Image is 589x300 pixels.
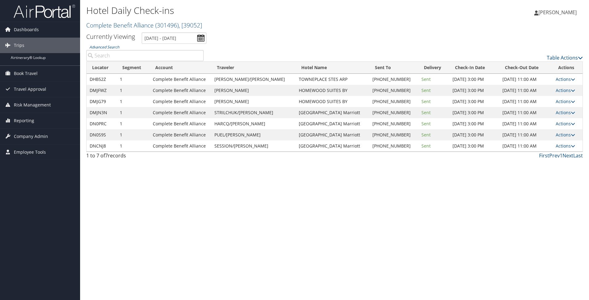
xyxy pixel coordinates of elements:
[556,110,575,115] a: Actions
[211,118,296,129] td: HARCQ/[PERSON_NAME]
[150,118,211,129] td: Complete Benefit Alliance
[117,107,150,118] td: 1
[560,152,563,159] a: 1
[449,107,499,118] td: [DATE] 3:00 PM
[296,129,369,140] td: [GEOGRAPHIC_DATA] Marriott
[117,85,150,96] td: 1
[14,38,24,53] span: Trips
[150,74,211,85] td: Complete Benefit Alliance
[150,62,211,74] th: Account: activate to sort column ascending
[296,107,369,118] td: [GEOGRAPHIC_DATA] Marriott
[87,118,117,129] td: DN0PRC
[87,74,117,85] td: DHB52Z
[556,98,575,104] a: Actions
[117,129,150,140] td: 1
[499,62,553,74] th: Check-Out Date: activate to sort column ascending
[369,118,418,129] td: [PHONE_NUMBER]
[296,96,369,107] td: HOMEWOOD SUITES BY
[14,113,34,128] span: Reporting
[87,129,117,140] td: DN0S9S
[211,129,296,140] td: PUEL/[PERSON_NAME]
[296,74,369,85] td: TOWNEPLACE STES ARP
[449,62,499,74] th: Check-In Date: activate to sort column ascending
[556,121,575,127] a: Actions
[296,140,369,152] td: [GEOGRAPHIC_DATA] Marriott
[86,152,204,162] div: 1 to 7 of records
[155,21,179,29] span: ( 301496 )
[142,32,206,44] input: [DATE] - [DATE]
[211,96,296,107] td: [PERSON_NAME]
[499,85,553,96] td: [DATE] 11:00 AM
[421,121,431,127] span: Sent
[87,140,117,152] td: DNCNJ8
[150,107,211,118] td: Complete Benefit Alliance
[573,152,583,159] a: Last
[86,4,417,17] h1: Hotel Daily Check-ins
[296,118,369,129] td: [GEOGRAPHIC_DATA] Marriott
[449,129,499,140] td: [DATE] 3:00 PM
[449,85,499,96] td: [DATE] 3:00 PM
[211,74,296,85] td: [PERSON_NAME]/[PERSON_NAME]
[14,81,46,97] span: Travel Approval
[14,144,46,160] span: Employee Tools
[421,87,431,93] span: Sent
[449,140,499,152] td: [DATE] 3:00 PM
[296,85,369,96] td: HOMEWOOD SUITES BY
[369,96,418,107] td: [PHONE_NUMBER]
[86,32,135,41] h3: Currently Viewing
[150,96,211,107] td: Complete Benefit Alliance
[150,140,211,152] td: Complete Benefit Alliance
[418,62,449,74] th: Delivery: activate to sort column ascending
[421,143,431,149] span: Sent
[556,143,575,149] a: Actions
[87,96,117,107] td: DMJG79
[556,87,575,93] a: Actions
[14,4,75,19] img: airportal-logo.png
[117,74,150,85] td: 1
[539,152,549,159] a: First
[556,76,575,82] a: Actions
[117,96,150,107] td: 1
[14,22,39,37] span: Dashboards
[117,62,150,74] th: Segment: activate to sort column ascending
[549,152,560,159] a: Prev
[553,62,583,74] th: Actions
[211,62,296,74] th: Traveler: activate to sort column ascending
[150,129,211,140] td: Complete Benefit Alliance
[499,74,553,85] td: [DATE] 11:00 AM
[105,152,108,159] span: 7
[86,50,204,61] input: Advanced Search
[14,129,48,144] span: Company Admin
[499,107,553,118] td: [DATE] 11:00 AM
[499,96,553,107] td: [DATE] 11:00 AM
[534,3,583,22] a: [PERSON_NAME]
[369,140,418,152] td: [PHONE_NUMBER]
[369,74,418,85] td: [PHONE_NUMBER]
[87,85,117,96] td: DMJFWZ
[449,96,499,107] td: [DATE] 3:00 PM
[117,118,150,129] td: 1
[150,85,211,96] td: Complete Benefit Alliance
[421,98,431,104] span: Sent
[449,118,499,129] td: [DATE] 3:00 PM
[87,107,117,118] td: DMJN3N
[421,76,431,82] span: Sent
[14,97,51,113] span: Risk Management
[421,132,431,138] span: Sent
[449,74,499,85] td: [DATE] 3:00 PM
[556,132,575,138] a: Actions
[211,140,296,152] td: SESSION/[PERSON_NAME]
[538,9,577,16] span: [PERSON_NAME]
[547,54,583,61] a: Table Actions
[499,140,553,152] td: [DATE] 11:00 AM
[563,152,573,159] a: Next
[499,118,553,129] td: [DATE] 11:00 AM
[14,66,38,81] span: Book Travel
[369,107,418,118] td: [PHONE_NUMBER]
[369,129,418,140] td: [PHONE_NUMBER]
[211,107,296,118] td: STRILCHUK/[PERSON_NAME]
[117,140,150,152] td: 1
[296,62,369,74] th: Hotel Name: activate to sort column ascending
[89,44,119,50] a: Advanced Search
[87,62,117,74] th: Locator: activate to sort column ascending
